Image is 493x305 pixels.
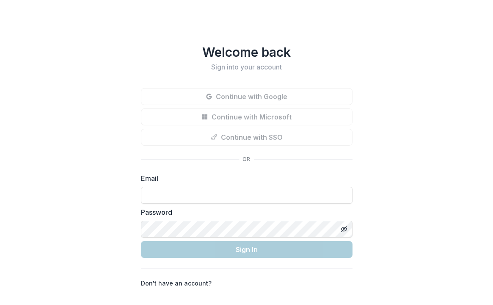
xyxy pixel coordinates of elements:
[141,173,347,183] label: Email
[141,63,353,71] h2: Sign into your account
[141,241,353,258] button: Sign In
[141,44,353,60] h1: Welcome back
[141,108,353,125] button: Continue with Microsoft
[141,207,347,217] label: Password
[141,129,353,146] button: Continue with SSO
[141,88,353,105] button: Continue with Google
[141,279,212,288] p: Don't have an account?
[337,222,351,236] button: Toggle password visibility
